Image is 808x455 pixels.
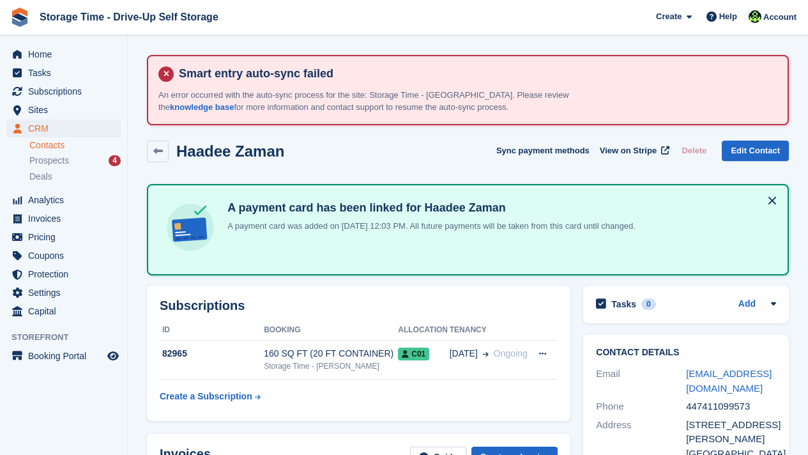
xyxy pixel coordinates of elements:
a: menu [6,265,121,283]
span: [DATE] [450,347,478,360]
img: card-linked-ebf98d0992dc2aeb22e95c0e3c79077019eb2392cfd83c6a337811c24bc77127.svg [164,201,217,254]
span: Prospects [29,155,69,167]
span: Tasks [28,64,105,82]
div: Create a Subscription [160,390,252,403]
a: Edit Contact [722,141,789,162]
h2: Subscriptions [160,298,558,313]
img: stora-icon-8386f47178a22dfd0bd8f6a31ec36ba5ce8667c1dd55bd0f319d3a0aa187defe.svg [10,8,29,27]
span: Pricing [28,228,105,246]
span: Storefront [11,331,127,344]
div: 0 [641,298,656,310]
span: Deals [29,171,52,183]
h4: Smart entry auto-sync failed [174,66,777,81]
a: menu [6,191,121,209]
th: Tenancy [450,320,530,341]
a: View on Stripe [595,141,672,162]
div: Storage Time - [PERSON_NAME] [264,360,398,372]
a: menu [6,247,121,265]
a: menu [6,347,121,365]
p: An error occurred with the auto-sync process for the site: Storage Time - [GEOGRAPHIC_DATA]. Plea... [158,89,606,114]
span: Settings [28,284,105,302]
a: menu [6,64,121,82]
a: Preview store [105,348,121,364]
h2: Haadee Zaman [176,143,284,160]
a: [EMAIL_ADDRESS][DOMAIN_NAME] [686,368,772,394]
h2: Contact Details [596,348,776,358]
a: menu [6,302,121,320]
div: 160 SQ FT (20 FT CONTAINER) [264,347,398,360]
span: View on Stripe [600,144,657,157]
a: Deals [29,170,121,183]
span: Invoices [28,210,105,227]
span: Coupons [28,247,105,265]
a: menu [6,45,121,63]
div: 82965 [160,347,264,360]
p: A payment card was added on [DATE] 12:03 PM. All future payments will be taken from this card unt... [222,220,636,233]
span: Help [719,10,737,23]
a: menu [6,82,121,100]
span: Subscriptions [28,82,105,100]
span: CRM [28,120,105,137]
a: Prospects 4 [29,154,121,167]
a: menu [6,120,121,137]
span: Ongoing [494,348,528,359]
div: 447411099573 [686,399,776,414]
a: menu [6,101,121,119]
span: Analytics [28,191,105,209]
img: Laaibah Sarwar [749,10,761,23]
div: [STREET_ADDRESS][PERSON_NAME] [686,418,776,447]
button: Delete [676,141,712,162]
th: Booking [264,320,398,341]
span: Account [763,11,797,24]
span: Capital [28,302,105,320]
h4: A payment card has been linked for Haadee Zaman [222,201,636,215]
a: menu [6,210,121,227]
div: Phone [596,399,686,414]
a: menu [6,228,121,246]
a: Create a Subscription [160,385,261,408]
a: Storage Time - Drive-Up Self Storage [34,6,224,27]
span: C01 [398,348,429,360]
span: Create [656,10,682,23]
button: Sync payment methods [496,141,590,162]
span: Protection [28,265,105,283]
a: menu [6,284,121,302]
span: Sites [28,101,105,119]
h2: Tasks [611,298,636,310]
th: Allocation [398,320,449,341]
span: Booking Portal [28,347,105,365]
a: Contacts [29,139,121,151]
div: Email [596,367,686,396]
a: Add [738,297,756,312]
a: knowledge base [170,102,234,112]
div: 4 [109,155,121,166]
th: ID [160,320,264,341]
span: Home [28,45,105,63]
